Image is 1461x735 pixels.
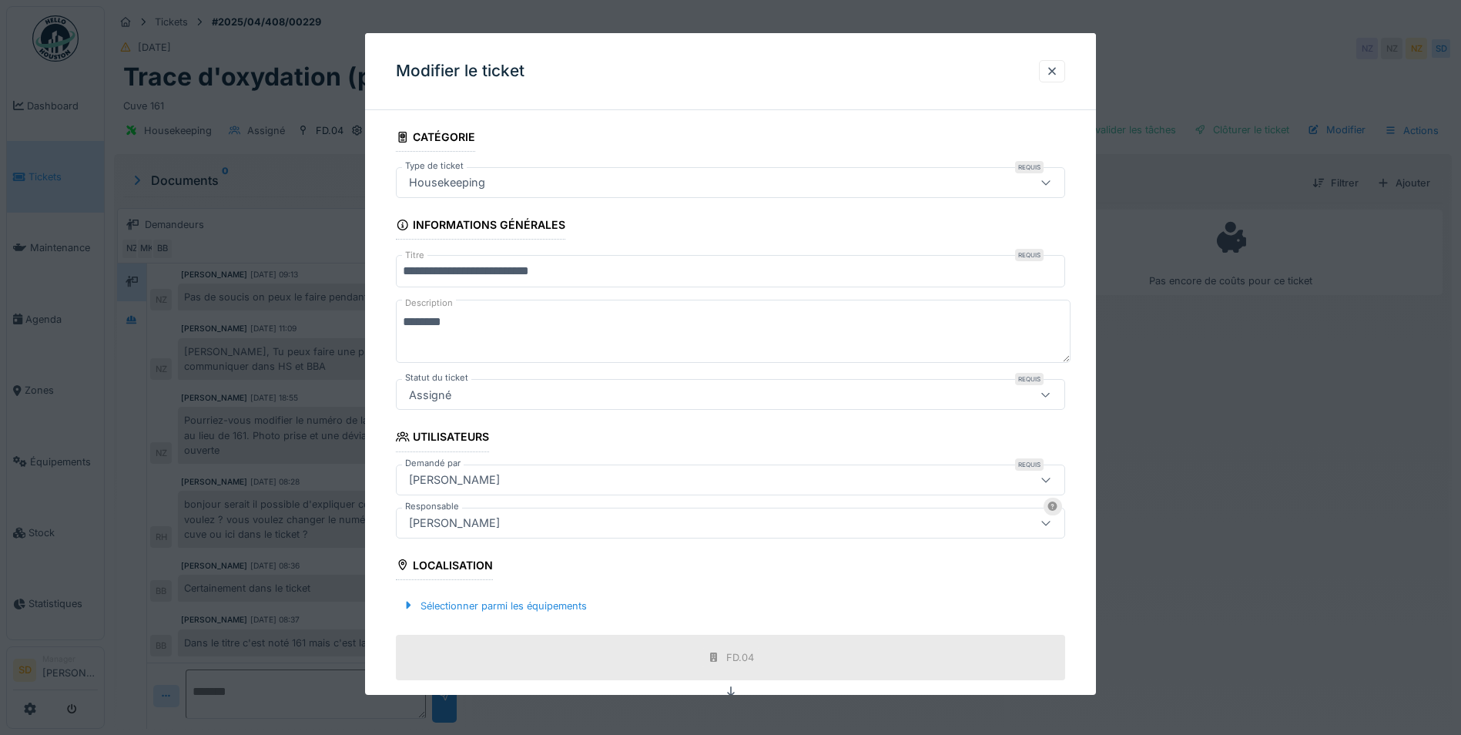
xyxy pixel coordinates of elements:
[1015,161,1044,173] div: Requis
[396,425,489,451] div: Utilisateurs
[396,596,593,616] div: Sélectionner parmi les équipements
[1015,249,1044,261] div: Requis
[402,294,456,313] label: Description
[396,126,475,152] div: Catégorie
[396,62,524,81] h3: Modifier le ticket
[402,499,462,512] label: Responsable
[396,213,565,240] div: Informations générales
[403,386,457,403] div: Assigné
[403,471,506,488] div: [PERSON_NAME]
[403,514,506,531] div: [PERSON_NAME]
[402,371,471,384] label: Statut du ticket
[402,456,464,469] label: Demandé par
[402,159,467,173] label: Type de ticket
[396,553,493,579] div: Localisation
[726,650,754,665] div: FD.04
[1015,458,1044,470] div: Requis
[403,174,491,191] div: Housekeeping
[402,249,427,262] label: Titre
[1015,373,1044,385] div: Requis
